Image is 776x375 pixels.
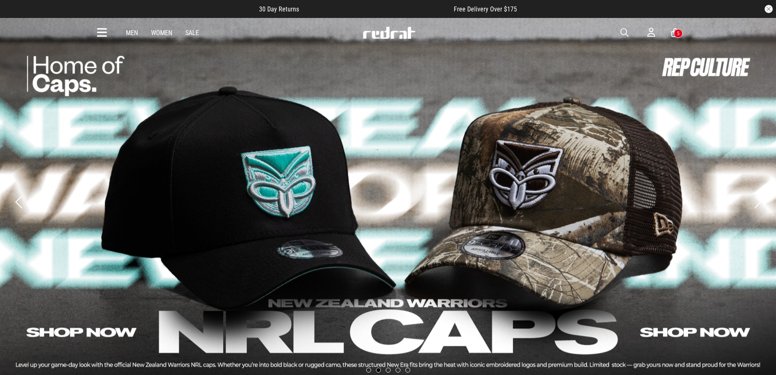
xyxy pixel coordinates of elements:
a: Women [151,29,172,37]
span: Free Delivery Over $175 [454,5,517,13]
a: Sale [185,29,199,37]
div: 5 [677,31,679,36]
a: 5 [671,29,679,37]
span: 30 Day Returns [259,5,299,13]
iframe: Customer reviews powered by Trustpilot [315,5,437,13]
button: Next slide [752,193,763,211]
button: Previous slide [13,193,24,211]
img: Redrat logo [362,27,416,39]
a: Men [126,29,138,37]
